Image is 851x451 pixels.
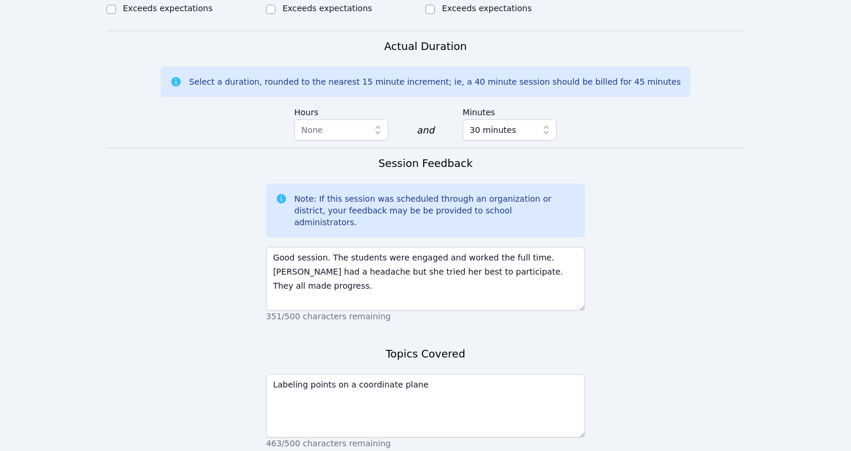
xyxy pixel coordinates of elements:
div: Select a duration, rounded to the nearest 15 minute increment; ie, a 40 minute session should be ... [189,76,680,88]
p: 351/500 characters remaining [266,310,585,322]
div: Note: If this session was scheduled through an organization or district, your feedback may be be ... [294,193,576,228]
span: None [301,125,323,135]
span: 30 minutes [470,123,516,137]
h3: Session Feedback [378,155,473,172]
button: 30 minutes [463,119,557,141]
textarea: Labeling points on a coordinate plane [266,374,585,437]
div: and [417,123,434,138]
label: Exceeds expectations [282,4,372,13]
label: Exceeds expectations [123,4,212,13]
h3: Topics Covered [385,346,465,362]
label: Exceeds expectations [442,4,531,13]
p: 463/500 characters remaining [266,437,585,449]
button: None [294,119,388,141]
h3: Actual Duration [384,38,467,55]
label: Hours [294,102,388,119]
label: Minutes [463,102,557,119]
textarea: Good session. The students were engaged and worked the full time. [PERSON_NAME] had a headache bu... [266,247,585,310]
